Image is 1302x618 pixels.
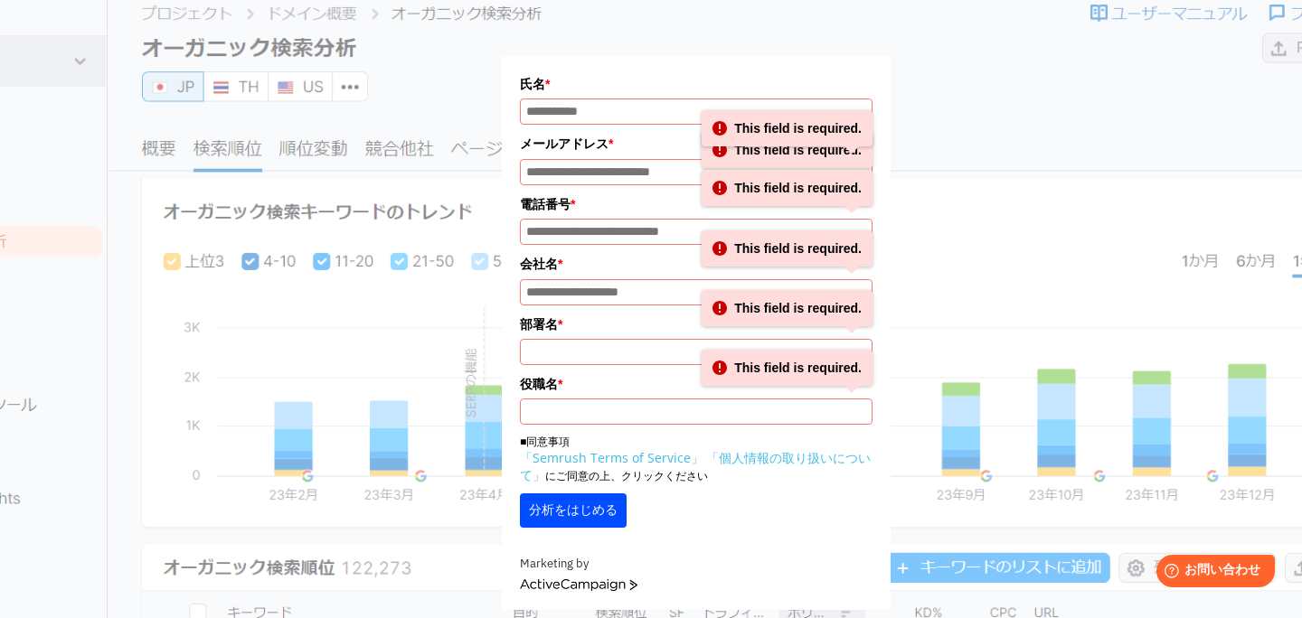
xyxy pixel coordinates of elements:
[702,230,873,267] div: This field is required.
[520,254,873,274] label: 会社名
[1141,548,1282,598] iframe: Help widget launcher
[520,314,873,334] label: 部署名
[702,132,873,168] div: This field is required.
[520,449,871,483] a: 「個人情報の取り扱いについて」
[520,134,873,154] label: メールアドレス
[702,290,873,326] div: This field is required.
[702,170,873,206] div: This field is required.
[520,194,873,214] label: 電話番号
[520,555,873,574] div: Marketing by
[520,74,873,94] label: 氏名
[702,350,873,386] div: This field is required.
[520,374,873,394] label: 役職名
[702,110,873,146] div: This field is required.
[520,449,703,466] a: 「Semrush Terms of Service」
[520,434,873,484] p: ■同意事項 にご同意の上、クリックください
[520,493,627,528] button: 分析をはじめる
